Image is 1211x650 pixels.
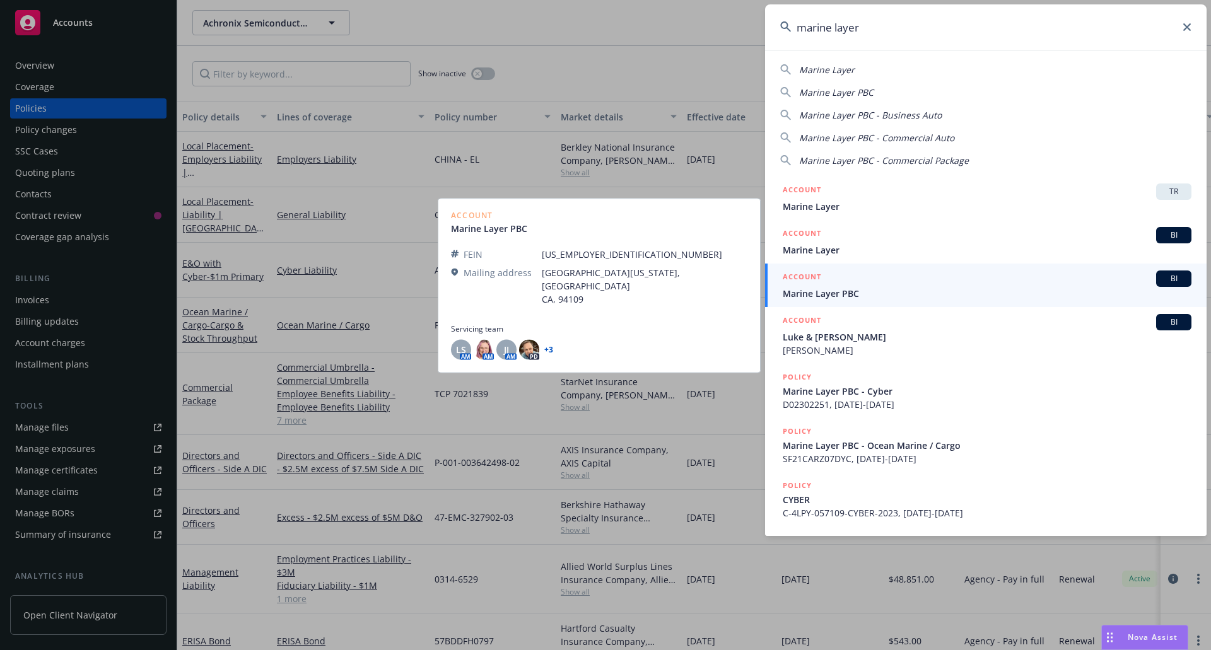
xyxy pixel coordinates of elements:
span: Nova Assist [1128,632,1178,642]
span: D02302251, [DATE]-[DATE] [783,398,1191,411]
span: C-4LPY-057109-CYBER-2023, [DATE]-[DATE] [783,506,1191,519]
a: ACCOUNTBIMarine Layer [765,220,1207,264]
h5: POLICY [783,533,812,546]
div: Drag to move [1102,625,1118,649]
h5: POLICY [783,371,812,383]
h5: ACCOUNT [783,270,821,286]
h5: ACCOUNT [783,227,821,242]
span: BI [1161,316,1186,328]
a: ACCOUNTBIMarine Layer PBC [765,264,1207,307]
a: POLICYCYBERC-4LPY-057109-CYBER-2023, [DATE]-[DATE] [765,472,1207,526]
h5: ACCOUNT [783,314,821,329]
h5: POLICY [783,425,812,438]
span: Marine Layer PBC - Commercial Auto [799,132,954,144]
a: ACCOUNTBILuke & [PERSON_NAME][PERSON_NAME] [765,307,1207,364]
span: Luke & [PERSON_NAME] [783,330,1191,344]
span: SF21CARZ07DYC, [DATE]-[DATE] [783,452,1191,465]
a: POLICY [765,526,1207,581]
span: [PERSON_NAME] [783,344,1191,357]
h5: ACCOUNT [783,183,821,199]
span: Marine Layer [783,200,1191,213]
span: Marine Layer PBC - Business Auto [799,109,942,121]
span: BI [1161,229,1186,241]
a: POLICYMarine Layer PBC - Ocean Marine / CargoSF21CARZ07DYC, [DATE]-[DATE] [765,418,1207,472]
span: TR [1161,186,1186,197]
span: Marine Layer PBC [783,287,1191,300]
span: Marine Layer PBC - Cyber [783,385,1191,398]
span: Marine Layer [783,243,1191,257]
span: Marine Layer PBC [799,86,874,98]
button: Nova Assist [1101,625,1188,650]
span: BI [1161,273,1186,284]
span: Marine Layer [799,64,855,76]
span: Marine Layer PBC - Ocean Marine / Cargo [783,439,1191,452]
a: POLICYMarine Layer PBC - CyberD02302251, [DATE]-[DATE] [765,364,1207,418]
h5: POLICY [783,479,812,492]
span: CYBER [783,493,1191,506]
a: ACCOUNTTRMarine Layer [765,177,1207,220]
span: Marine Layer PBC - Commercial Package [799,154,969,166]
input: Search... [765,4,1207,50]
